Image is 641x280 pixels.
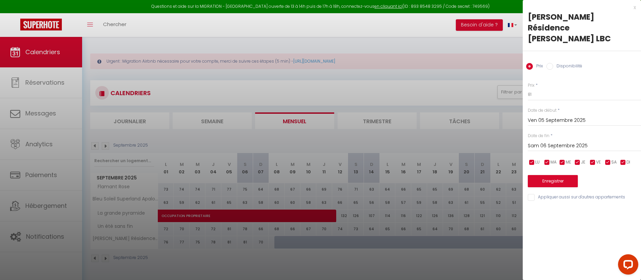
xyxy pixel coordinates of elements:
[581,159,585,166] span: JE
[535,159,540,166] span: LU
[596,159,601,166] span: VE
[533,63,543,70] label: Prix
[566,159,571,166] span: ME
[626,159,630,166] span: DI
[528,133,549,139] label: Date de fin
[528,82,535,89] label: Prix
[553,63,582,70] label: Disponibilité
[528,107,557,114] label: Date de début
[611,159,617,166] span: SA
[550,159,557,166] span: MA
[528,175,578,187] button: Enregistrer
[528,12,636,44] div: [PERSON_NAME] Résidence [PERSON_NAME] LBC
[523,3,636,12] div: x
[613,252,641,280] iframe: LiveChat chat widget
